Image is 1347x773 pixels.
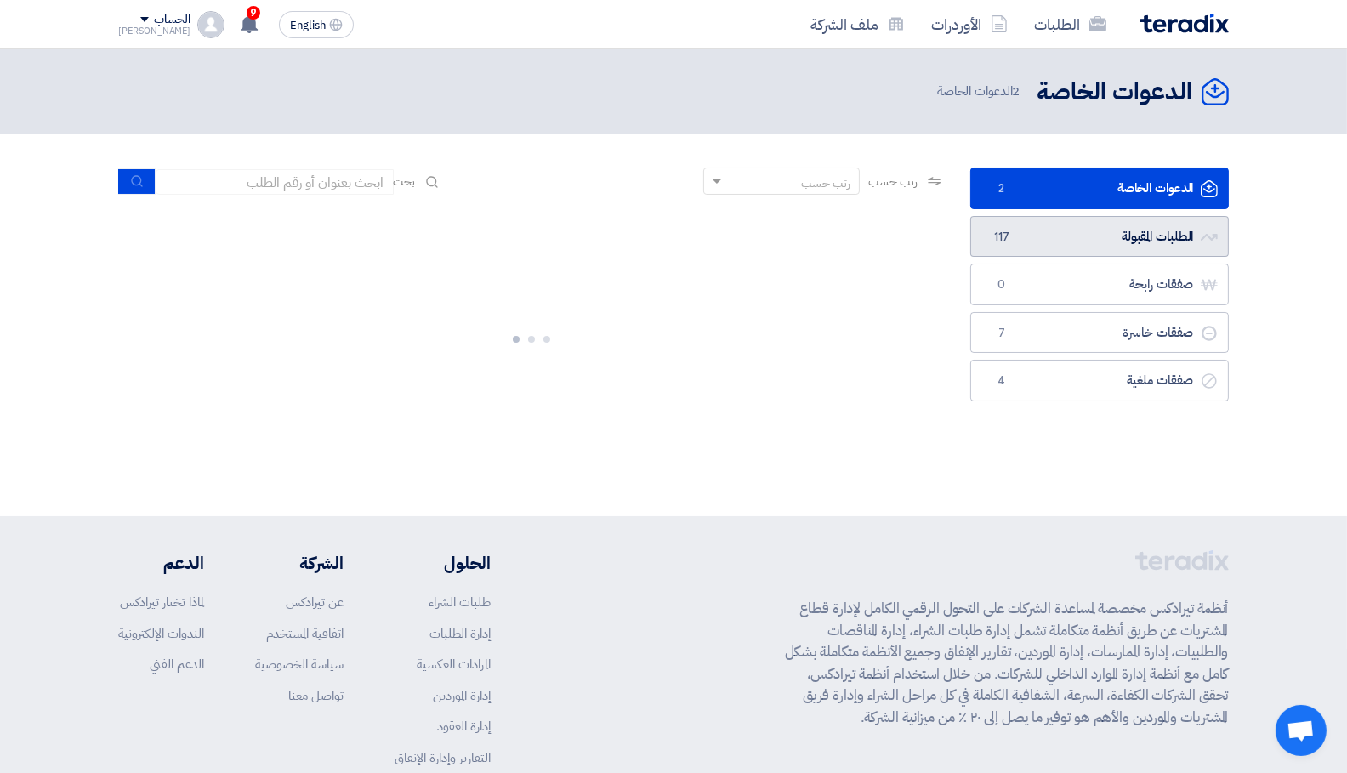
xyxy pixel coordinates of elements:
a: إدارة الموردين [433,686,491,705]
span: رتب حسب [868,173,917,190]
a: صفقات خاسرة7 [970,312,1229,354]
span: الدعوات الخاصة [937,82,1024,101]
a: الندوات الإلكترونية [119,624,205,643]
a: الطلبات [1021,4,1120,44]
div: رتب حسب [801,174,850,192]
span: 4 [992,372,1012,389]
a: صفقات ملغية4 [970,360,1229,401]
a: إدارة العقود [437,717,491,736]
a: لماذا تختار تيرادكس [121,593,205,611]
a: التقارير وإدارة الإنفاق [395,748,491,767]
span: 2 [1013,82,1020,100]
a: الدعوات الخاصة2 [970,168,1229,209]
p: أنظمة تيرادكس مخصصة لمساعدة الشركات على التحول الرقمي الكامل لإدارة قطاع المشتريات عن طريق أنظمة ... [785,598,1229,728]
a: صفقات رابحة0 [970,264,1229,305]
a: الدعم الفني [151,655,205,674]
a: المزادات العكسية [417,655,491,674]
span: 9 [247,6,260,20]
li: الدعم [119,550,205,576]
span: 2 [992,180,1012,197]
img: profile_test.png [197,11,224,38]
a: اتفاقية المستخدم [266,624,344,643]
span: 7 [992,325,1012,342]
span: English [290,20,326,31]
span: 117 [992,229,1012,246]
button: English [279,11,354,38]
a: سياسة الخصوصية [255,655,344,674]
span: بحث [394,173,416,190]
h2: الدعوات الخاصة [1037,76,1193,109]
img: Teradix logo [1140,14,1229,33]
a: تواصل معنا [288,686,344,705]
a: طلبات الشراء [429,593,491,611]
div: [PERSON_NAME] [119,26,191,36]
a: ملف الشركة [798,4,918,44]
div: دردشة مفتوحة [1276,705,1327,756]
div: الحساب [154,13,190,27]
a: الطلبات المقبولة117 [970,216,1229,258]
a: الأوردرات [918,4,1021,44]
li: الحلول [395,550,491,576]
a: عن تيرادكس [286,593,344,611]
span: 0 [992,276,1012,293]
input: ابحث بعنوان أو رقم الطلب [156,169,394,195]
li: الشركة [255,550,344,576]
a: إدارة الطلبات [429,624,491,643]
